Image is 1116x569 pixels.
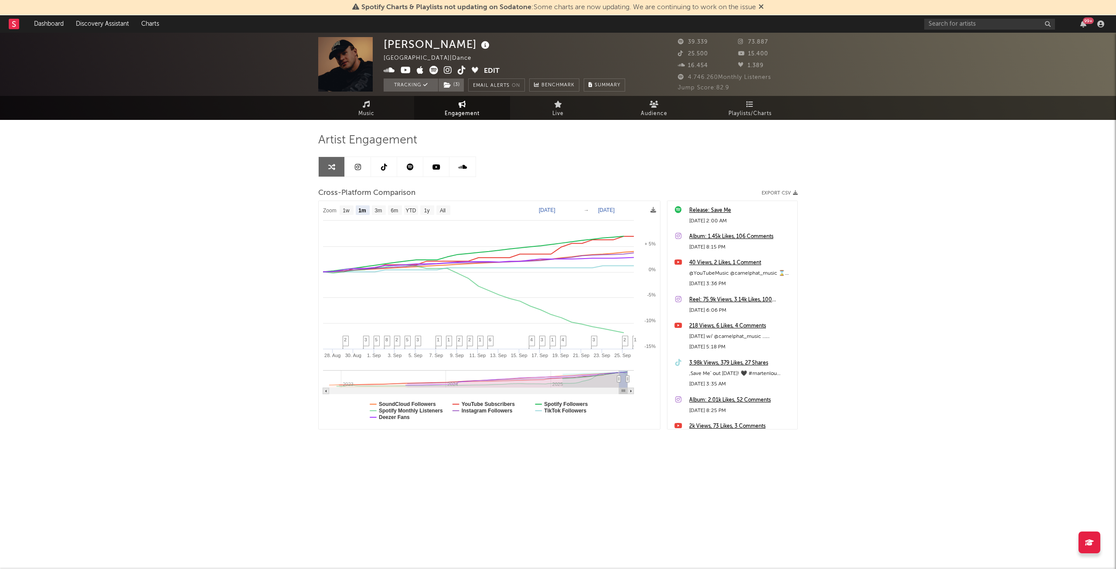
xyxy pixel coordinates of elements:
span: Cross-Platform Comparison [318,188,415,198]
span: 15.400 [738,51,768,57]
span: Playlists/Charts [728,109,772,119]
text: 9. Sep [450,353,464,358]
button: Tracking [384,78,438,92]
div: [DATE] 3:36 PM [689,279,793,289]
text: 11. Sep [470,353,486,358]
text: Deezer Fans [379,414,410,420]
text: SoundCloud Followers [379,401,436,407]
a: Release: Save Me [689,205,793,216]
a: Charts [135,15,165,33]
span: 16.454 [678,63,708,68]
text: 21. Sep [573,353,589,358]
text: → [584,207,589,213]
text: 3. Sep [388,353,401,358]
span: 2 [395,337,398,342]
a: Reel: 75.9k Views, 3.14k Likes, 100 Comments [689,295,793,305]
text: Instagram Followers [462,408,513,414]
span: 5 [406,337,408,342]
text: Spotify Monthly Listeners [379,408,443,414]
text: 1m [358,208,366,214]
div: @YouTubeMusic @camelphat_music ⌛️ 23:59 TONIGHT [689,268,793,279]
span: Live [552,109,564,119]
text: TikTok Followers [544,408,586,414]
a: Live [510,96,606,120]
span: : Some charts are now updating. We are continuing to work on the issue [361,4,756,11]
span: ( 3 ) [438,78,464,92]
text: + 5% [645,241,656,246]
span: 1.389 [738,63,764,68]
text: 28. Aug [324,353,340,358]
text: 13. Sep [490,353,507,358]
a: Playlists/Charts [702,96,798,120]
text: Zoom [323,208,337,214]
span: Audience [641,109,667,119]
span: 25.500 [678,51,708,57]
text: -5% [647,292,656,297]
a: 2k Views, 73 Likes, 3 Comments [689,421,793,432]
button: Email AlertsOn [468,78,525,92]
text: 23. Sep [594,353,610,358]
span: 5 [375,337,378,342]
span: 3 [541,337,543,342]
input: Search for artists [924,19,1055,30]
span: 4 [561,337,564,342]
span: 3 [592,337,595,342]
text: 19. Sep [552,353,569,358]
div: [GEOGRAPHIC_DATA] | Dance [384,53,481,64]
a: Audience [606,96,702,120]
div: [DATE] 5:18 PM [689,342,793,352]
text: All [440,208,446,214]
span: 39.339 [678,39,708,45]
span: Spotify Charts & Playlists not updating on Sodatone [361,4,531,11]
a: 3.98k Views, 379 Likes, 27 Shares [689,358,793,368]
text: 17. Sep [531,353,548,358]
a: Album: 2.01k Likes, 52 Comments [689,395,793,405]
text: 5. Sep [408,353,422,358]
text: 3m [375,208,382,214]
button: (3) [439,78,464,92]
text: 1. Sep [367,353,381,358]
text: 15. Sep [511,353,527,358]
span: 1 [447,337,450,342]
text: -15% [644,344,656,349]
a: Benchmark [529,78,579,92]
text: 30. Aug [345,353,361,358]
button: 99+ [1080,20,1086,27]
span: 1 [634,337,636,342]
a: 40 Views, 2 Likes, 1 Comment [689,258,793,268]
span: 73.887 [738,39,768,45]
span: Jump Score: 82.9 [678,85,729,91]
div: [DATE] w/ @camelphat_music … #newmusic #releasedate #martenlou [689,331,793,342]
button: Export CSV [762,191,798,196]
span: Benchmark [541,80,575,91]
text: -10% [644,318,656,323]
em: On [512,83,520,88]
span: 2 [468,337,471,342]
span: Artist Engagement [318,135,417,146]
text: 25. Sep [614,353,631,358]
span: 8 [385,337,388,342]
span: 1 [437,337,439,342]
a: Album: 1.45k Likes, 106 Comments [689,232,793,242]
text: YouTube Subscribers [462,401,515,407]
text: YTD [405,208,416,214]
span: Summary [595,83,620,88]
span: 2 [344,337,347,342]
div: [DATE] 8:15 PM [689,242,793,252]
text: [DATE] [539,207,555,213]
button: Edit [484,66,500,77]
text: 7. Sep [429,353,443,358]
span: 4.746.260 Monthly Listeners [678,75,771,80]
a: Dashboard [28,15,70,33]
span: Engagement [445,109,480,119]
a: 218 Views, 6 Likes, 4 Comments [689,321,793,331]
button: Summary [584,78,625,92]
